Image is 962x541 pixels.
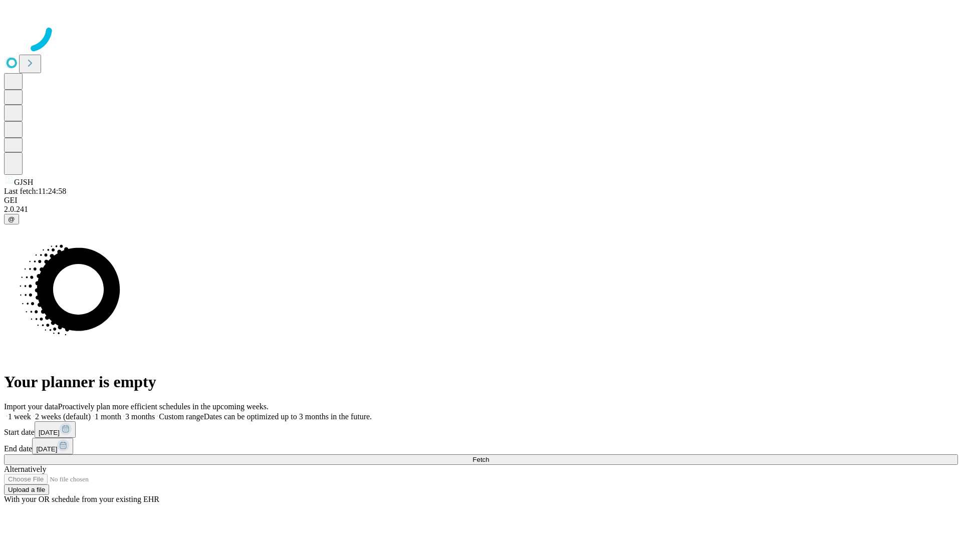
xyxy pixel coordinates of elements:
[32,438,73,454] button: [DATE]
[4,495,159,503] span: With your OR schedule from your existing EHR
[4,465,46,473] span: Alternatively
[4,214,19,224] button: @
[4,438,958,454] div: End date
[159,412,203,421] span: Custom range
[472,456,489,463] span: Fetch
[4,454,958,465] button: Fetch
[4,196,958,205] div: GEI
[4,421,958,438] div: Start date
[8,412,31,421] span: 1 week
[58,402,269,411] span: Proactively plan more efficient schedules in the upcoming weeks.
[36,445,57,453] span: [DATE]
[4,402,58,411] span: Import your data
[4,373,958,391] h1: Your planner is empty
[14,178,33,186] span: GJSH
[35,421,76,438] button: [DATE]
[39,429,60,436] span: [DATE]
[35,412,91,421] span: 2 weeks (default)
[4,484,49,495] button: Upload a file
[8,215,15,223] span: @
[125,412,155,421] span: 3 months
[4,205,958,214] div: 2.0.241
[204,412,372,421] span: Dates can be optimized up to 3 months in the future.
[4,187,66,195] span: Last fetch: 11:24:58
[95,412,121,421] span: 1 month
